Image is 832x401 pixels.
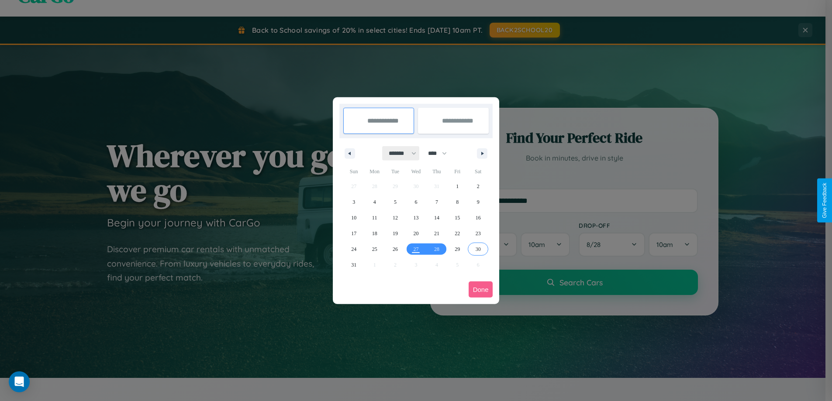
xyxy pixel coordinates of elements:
[447,165,468,178] span: Fri
[372,241,377,257] span: 25
[385,194,405,210] button: 5
[414,194,417,210] span: 6
[352,194,355,210] span: 3
[364,165,385,178] span: Mon
[406,226,426,241] button: 20
[393,226,398,241] span: 19
[413,241,418,257] span: 27
[393,210,398,226] span: 12
[435,194,438,210] span: 7
[372,226,377,241] span: 18
[364,194,385,210] button: 4
[364,210,385,226] button: 11
[364,226,385,241] button: 18
[393,241,398,257] span: 26
[364,241,385,257] button: 25
[385,226,405,241] button: 19
[455,241,460,257] span: 29
[468,210,488,226] button: 16
[394,194,397,210] span: 5
[476,210,481,226] span: 16
[344,226,364,241] button: 17
[456,194,459,210] span: 8
[455,226,460,241] span: 22
[447,226,468,241] button: 22
[351,257,356,273] span: 31
[476,226,481,241] span: 23
[351,226,356,241] span: 17
[447,178,468,194] button: 1
[477,178,480,194] span: 2
[447,194,468,210] button: 8
[434,226,439,241] span: 21
[426,165,447,178] span: Thu
[426,194,447,210] button: 7
[468,241,488,257] button: 30
[344,210,364,226] button: 10
[426,226,447,241] button: 21
[476,241,481,257] span: 30
[385,210,405,226] button: 12
[351,241,356,257] span: 24
[372,210,377,226] span: 11
[406,241,426,257] button: 27
[385,241,405,257] button: 26
[455,210,460,226] span: 15
[406,210,426,226] button: 13
[344,241,364,257] button: 24
[351,210,356,226] span: 10
[426,241,447,257] button: 28
[456,178,459,194] span: 1
[413,226,418,241] span: 20
[426,210,447,226] button: 14
[468,226,488,241] button: 23
[9,371,30,392] div: Open Intercom Messenger
[469,281,493,298] button: Done
[406,194,426,210] button: 6
[468,194,488,210] button: 9
[406,165,426,178] span: Wed
[385,165,405,178] span: Tue
[434,210,439,226] span: 14
[822,183,828,218] div: Give Feedback
[447,241,468,257] button: 29
[373,194,376,210] span: 4
[468,165,488,178] span: Sat
[344,194,364,210] button: 3
[344,165,364,178] span: Sun
[434,241,439,257] span: 28
[344,257,364,273] button: 31
[468,178,488,194] button: 2
[447,210,468,226] button: 15
[413,210,418,226] span: 13
[477,194,480,210] span: 9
